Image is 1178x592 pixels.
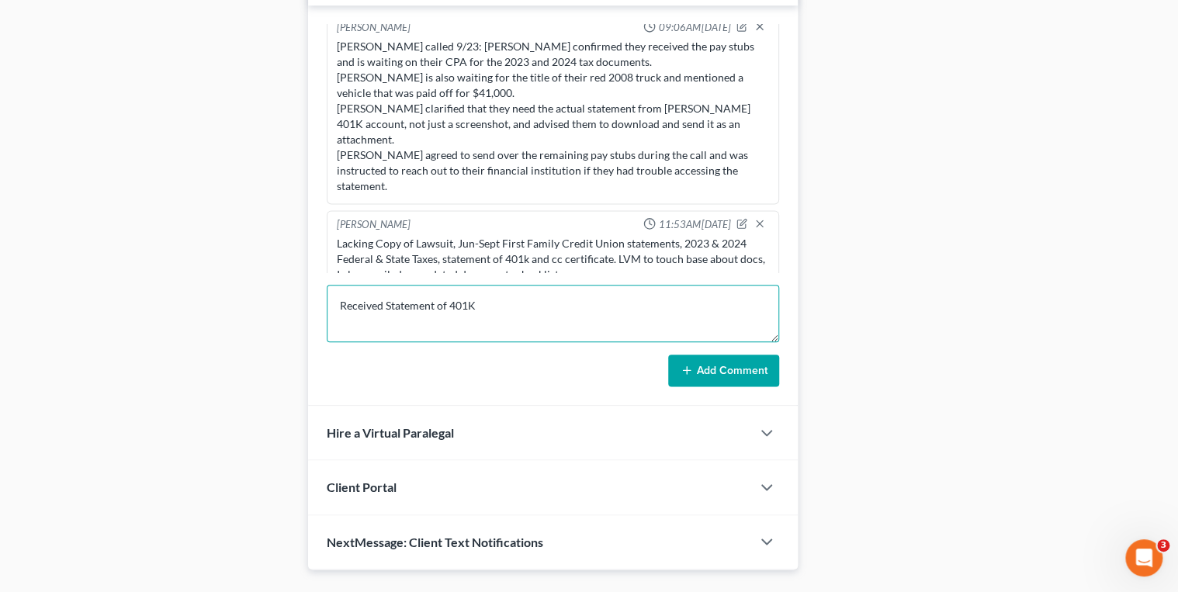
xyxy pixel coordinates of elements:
[1157,539,1169,552] span: 3
[337,39,770,194] div: [PERSON_NAME] called 9/23: [PERSON_NAME] confirmed they received the pay stubs and is waiting on ...
[327,425,454,440] span: Hire a Virtual Paralegal
[337,20,411,36] div: [PERSON_NAME]
[659,217,730,232] span: 11:53AM[DATE]
[327,535,543,549] span: NextMessage: Client Text Notifications
[337,236,770,282] div: Lacking Copy of Lawsuit, Jun-Sept First Family Credit Union statements, 2023 & 2024 Federal & Sta...
[659,20,730,35] span: 09:06AM[DATE]
[337,217,411,233] div: [PERSON_NAME]
[1125,539,1162,576] iframe: Intercom live chat
[668,355,779,387] button: Add Comment
[327,479,397,494] span: Client Portal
